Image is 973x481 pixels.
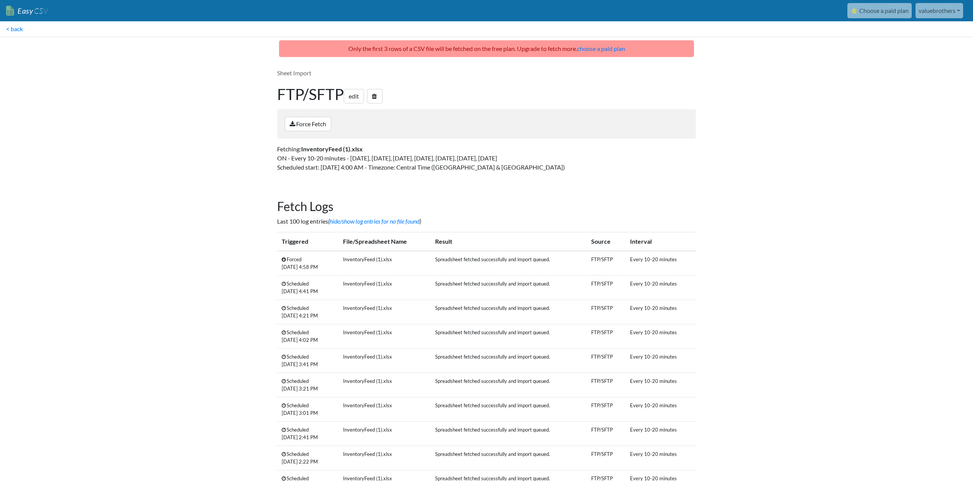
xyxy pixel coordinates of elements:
[338,232,431,251] th: File/Spreadsheet Name
[277,300,338,324] td: Scheduled [DATE] 4:21 PM
[338,300,431,324] td: InventoryFeed (1).xlsx
[277,144,696,172] p: Fetching: ON - Every 10-20 minutes - [DATE], [DATE], [DATE], [DATE], [DATE], [DATE], [DATE] Sched...
[277,349,338,373] td: Scheduled [DATE] 3:41 PM
[916,3,963,18] a: valuebrothers
[277,422,338,446] td: Scheduled [DATE] 2:41 PM
[33,6,48,16] span: CSV
[577,45,625,52] a: choose a paid plan
[277,397,338,422] td: Scheduled [DATE] 3:01 PM
[338,276,431,300] td: InventoryFeed (1).xlsx
[587,373,625,397] td: FTP/SFTP
[338,251,431,276] td: InventoryFeed (1).xlsx
[277,199,696,214] h2: Fetch Logs
[587,349,625,373] td: FTP/SFTP
[431,232,587,251] th: Result
[277,251,338,276] td: Forced [DATE] 4:58 PM
[431,446,587,470] td: Spreadsheet fetched successfully and import queued.
[625,276,696,300] td: Every 10-20 minutes
[277,217,696,226] p: Last 100 log entries
[330,217,420,225] a: hide/show log entries for no file found
[277,68,696,78] p: Sheet Import
[6,3,48,19] a: EasyCSV
[338,324,431,349] td: InventoryFeed (1).xlsx
[431,251,587,276] td: Spreadsheet fetched successfully and import queued.
[431,373,587,397] td: Spreadsheet fetched successfully and import queued.
[277,232,338,251] th: Triggered
[587,397,625,422] td: FTP/SFTP
[285,117,331,131] a: Force Fetch
[625,324,696,349] td: Every 10-20 minutes
[587,276,625,300] td: FTP/SFTP
[338,373,431,397] td: InventoryFeed (1).xlsx
[625,300,696,324] td: Every 10-20 minutes
[587,232,625,251] th: Source
[431,349,587,373] td: Spreadsheet fetched successfully and import queued.
[587,251,625,276] td: FTP/SFTP
[625,397,696,422] td: Every 10-20 minutes
[625,446,696,470] td: Every 10-20 minutes
[847,3,912,18] a: ⭐ Choose a paid plan
[338,422,431,446] td: InventoryFeed (1).xlsx
[338,397,431,422] td: InventoryFeed (1).xlsx
[277,324,338,349] td: Scheduled [DATE] 4:02 PM
[625,251,696,276] td: Every 10-20 minutes
[625,373,696,397] td: Every 10-20 minutes
[301,145,363,152] strong: InventoryFeed (1).xlsx
[431,276,587,300] td: Spreadsheet fetched successfully and import queued.
[625,232,696,251] th: Interval
[431,324,587,349] td: Spreadsheet fetched successfully and import queued.
[277,446,338,470] td: Scheduled [DATE] 2:22 PM
[625,349,696,373] td: Every 10-20 minutes
[277,276,338,300] td: Scheduled [DATE] 4:41 PM
[587,422,625,446] td: FTP/SFTP
[941,451,965,473] iframe: chat widget
[587,300,625,324] td: FTP/SFTP
[431,300,587,324] td: Spreadsheet fetched successfully and import queued.
[625,422,696,446] td: Every 10-20 minutes
[328,217,421,225] i: ( )
[587,446,625,470] td: FTP/SFTP
[277,373,338,397] td: Scheduled [DATE] 3:21 PM
[279,40,694,57] p: Only the first 3 rows of a CSV file will be fetched on the free plan. Upgrade to fetch more.
[338,446,431,470] td: InventoryFeed (1).xlsx
[587,324,625,349] td: FTP/SFTP
[277,85,696,103] h1: FTP/SFTP
[431,397,587,422] td: Spreadsheet fetched successfully and import queued.
[344,89,364,103] a: edit
[338,349,431,373] td: InventoryFeed (1).xlsx
[431,422,587,446] td: Spreadsheet fetched successfully and import queued.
